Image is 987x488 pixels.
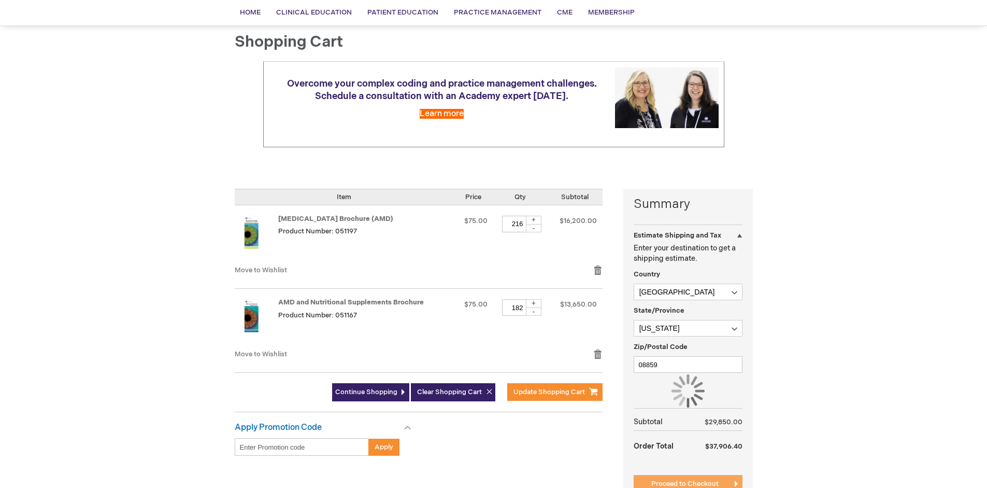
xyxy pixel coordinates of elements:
[634,414,688,431] th: Subtotal
[651,480,719,488] span: Proceed to Checkout
[235,266,287,274] a: Move to Wishlist
[464,300,488,309] span: $75.00
[671,374,705,408] img: Loading...
[513,388,585,396] span: Update Shopping Cart
[235,438,369,456] input: Enter Promotion code
[588,8,635,17] span: Membership
[235,423,322,433] strong: Apply Promotion Code
[454,8,541,17] span: Practice Management
[507,383,603,401] button: Update Shopping Cart
[278,215,393,223] a: [MEDICAL_DATA] Brochure (AMD)
[634,196,742,213] strong: Summary
[634,243,742,264] p: Enter your destination to get a shipping estimate.
[278,298,424,306] a: AMD and Nutritional Supplements Brochure
[705,442,742,451] span: $37,906.40
[526,224,541,232] div: -
[502,299,533,316] input: Qty
[634,231,721,240] strong: Estimate Shipping and Tax
[411,383,495,401] button: Clear Shopping Cart
[634,306,684,315] span: State/Province
[561,193,589,201] span: Subtotal
[526,216,541,225] div: +
[514,193,526,201] span: Qty
[235,299,268,332] img: AMD and Nutritional Supplements Brochure
[367,8,438,17] span: Patient Education
[560,300,597,309] span: $13,650.00
[502,216,533,232] input: Qty
[235,33,343,51] span: Shopping Cart
[235,350,287,358] a: Move to Wishlist
[526,308,541,316] div: -
[235,299,278,339] a: AMD and Nutritional Supplements Brochure
[634,343,688,351] span: Zip/Postal Code
[526,299,541,308] div: +
[235,216,278,255] a: Age-Related Macular Degeneration Brochure (AMD)
[464,217,488,225] span: $75.00
[634,437,674,455] strong: Order Total
[335,388,397,396] span: Continue Shopping
[557,8,573,17] span: CME
[235,216,268,249] img: Age-Related Macular Degeneration Brochure (AMD)
[332,383,409,401] a: Continue Shopping
[417,388,482,396] span: Clear Shopping Cart
[278,311,357,319] span: Product Number: 051167
[337,193,351,201] span: Item
[276,8,352,17] span: Clinical Education
[278,227,357,235] span: Product Number: 051197
[560,217,597,225] span: $16,200.00
[634,270,660,278] span: Country
[287,78,597,102] span: Overcome your complex coding and practice management challenges. Schedule a consultation with an ...
[420,109,464,119] a: Learn more
[465,193,481,201] span: Price
[368,438,399,456] button: Apply
[615,67,719,128] img: Schedule a consultation with an Academy expert today
[705,418,742,426] span: $29,850.00
[240,8,261,17] span: Home
[375,443,393,451] span: Apply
